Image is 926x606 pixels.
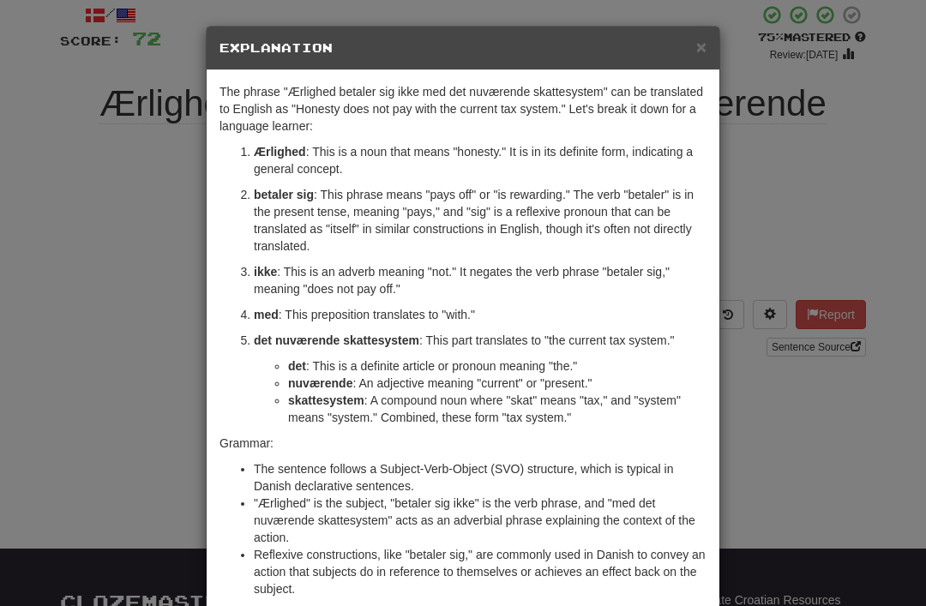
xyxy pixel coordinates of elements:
strong: skattesystem [288,393,364,407]
p: Grammar: [219,435,707,452]
li: The sentence follows a Subject-Verb-Object (SVO) structure, which is typical in Danish declarativ... [254,460,707,495]
li: : This is a definite article or pronoun meaning "the." [288,357,707,375]
strong: ikke [254,265,277,279]
p: The phrase "Ærlighed betaler sig ikke med det nuværende skattesystem" can be translated to Englis... [219,83,707,135]
li: Reflexive constructions, like "betaler sig," are commonly used in Danish to convey an action that... [254,546,707,597]
p: : This is a noun that means "honesty." It is in its definite form, indicating a general concept. [254,143,707,177]
strong: det [288,359,306,373]
strong: det nuværende skattesystem [254,333,419,347]
p: : This part translates to "the current tax system." [254,332,707,349]
strong: med [254,308,279,321]
span: × [696,37,707,57]
li: : An adjective meaning "current" or "present." [288,375,707,392]
p: : This phrase means "pays off" or "is rewarding." The verb "betaler" is in the present tense, mea... [254,186,707,255]
strong: Ærlighed [254,145,306,159]
h5: Explanation [219,39,707,57]
li: : A compound noun where "skat" means "tax," and "system" means "system." Combined, these form "ta... [288,392,707,426]
p: : This is an adverb meaning "not." It negates the verb phrase "betaler sig," meaning "does not pa... [254,263,707,297]
strong: betaler sig [254,188,314,201]
strong: nuværende [288,376,352,390]
li: "Ærlighed" is the subject, "betaler sig ikke" is the verb phrase, and "med det nuværende skattesy... [254,495,707,546]
button: Close [696,38,707,56]
p: : This preposition translates to "with." [254,306,707,323]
